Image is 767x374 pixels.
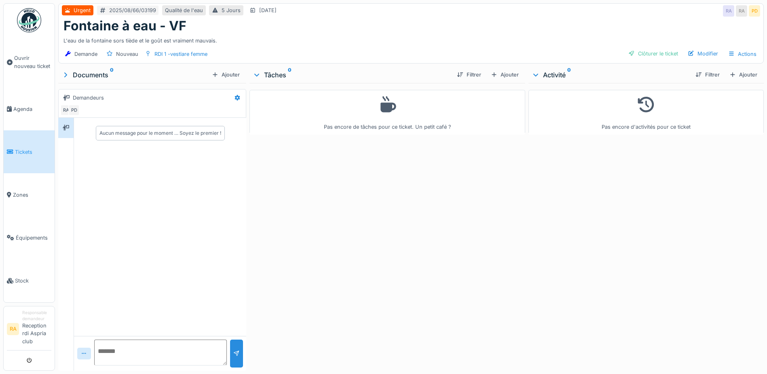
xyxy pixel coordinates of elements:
[165,6,203,14] div: Qualité de l'eau
[685,48,721,59] div: Modifier
[222,6,241,14] div: 5 Jours
[625,48,681,59] div: Clôturer le ticket
[22,310,51,322] div: Responsable demandeur
[73,94,104,102] div: Demandeurs
[749,5,760,17] div: PD
[259,6,277,14] div: [DATE]
[7,323,19,335] li: RA
[723,5,734,17] div: RA
[13,191,51,199] span: Zones
[736,5,747,17] div: RA
[154,50,207,58] div: RDI 1 -vestiare femme
[4,37,55,87] a: Ouvrir nouveau ticket
[61,70,209,80] div: Documents
[209,69,243,80] div: Ajouter
[567,70,571,80] sup: 0
[4,173,55,216] a: Zones
[532,70,689,80] div: Activité
[726,69,761,80] div: Ajouter
[74,50,97,58] div: Demande
[15,148,51,156] span: Tickets
[488,69,522,80] div: Ajouter
[534,93,759,131] div: Pas encore d'activités pour ce ticket
[17,8,41,32] img: Badge_color-CXgf-gQk.svg
[109,6,156,14] div: 2025/08/66/03199
[74,6,91,14] div: Urgent
[63,34,759,45] div: L'eau de la fontaine sors tiède et le goût est vraiment mauvais.
[454,69,484,80] div: Filtrer
[15,277,51,285] span: Stock
[60,104,72,116] div: RA
[288,70,292,80] sup: 0
[22,310,51,348] li: Reception rdi Aspria club
[4,216,55,259] a: Équipements
[16,234,51,242] span: Équipements
[116,50,138,58] div: Nouveau
[63,18,186,34] h1: Fontaine à eau - VF
[255,93,520,131] div: Pas encore de tâches pour ce ticket. Un petit café ?
[99,130,221,137] div: Aucun message pour le moment … Soyez le premier !
[110,70,114,80] sup: 0
[68,104,80,116] div: PD
[13,105,51,113] span: Agenda
[14,54,51,70] span: Ouvrir nouveau ticket
[253,70,450,80] div: Tâches
[725,48,760,60] div: Actions
[7,310,51,351] a: RA Responsable demandeurReception rdi Aspria club
[4,259,55,302] a: Stock
[4,87,55,130] a: Agenda
[692,69,723,80] div: Filtrer
[4,130,55,173] a: Tickets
